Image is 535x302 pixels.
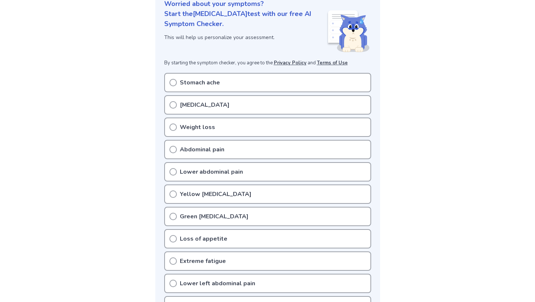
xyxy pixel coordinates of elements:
p: Green [MEDICAL_DATA] [180,212,249,221]
p: Abdominal pain [180,145,224,154]
p: Start the [MEDICAL_DATA] test with our free AI Symptom Checker. [164,9,327,29]
a: Terms of Use [317,60,348,66]
p: This will help us personalize your assessment. [164,33,327,41]
p: By starting the symptom checker, you agree to the and [164,60,371,67]
p: Yellow [MEDICAL_DATA] [180,190,252,199]
p: Stomach ache [180,78,220,87]
p: Extreme fatigue [180,257,226,266]
p: [MEDICAL_DATA] [180,100,230,109]
p: Loss of appetite [180,234,227,243]
img: Shiba [327,10,370,52]
p: Lower left abdominal pain [180,279,255,288]
p: Lower abdominal pain [180,167,243,176]
p: Weight loss [180,123,215,132]
a: Privacy Policy [274,60,307,66]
